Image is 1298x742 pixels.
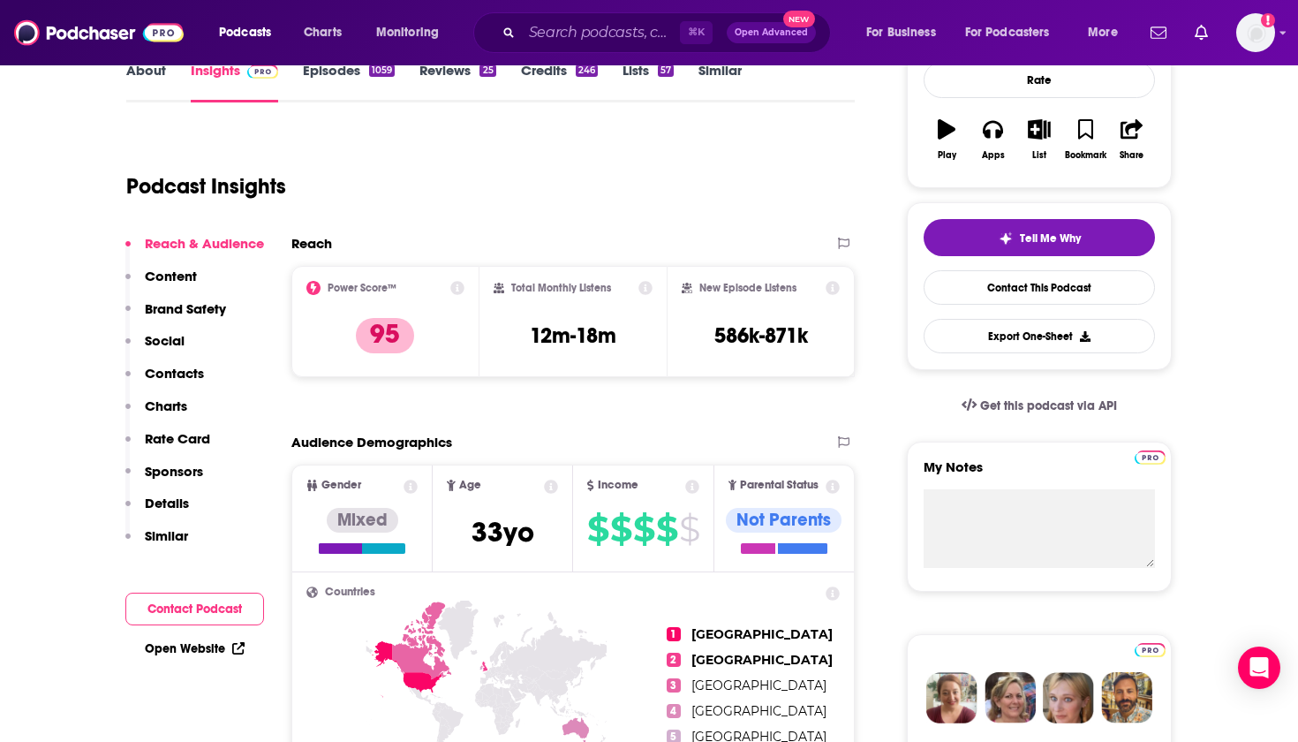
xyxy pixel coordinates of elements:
[219,20,271,45] span: Podcasts
[1238,647,1280,689] div: Open Intercom Messenger
[1088,20,1118,45] span: More
[924,458,1155,489] label: My Notes
[727,22,816,43] button: Open AdvancedNew
[125,235,264,268] button: Reach & Audience
[328,282,396,294] h2: Power Score™
[145,235,264,252] p: Reach & Audience
[999,231,1013,246] img: tell me why sparkle
[1109,108,1155,171] button: Share
[954,19,1075,47] button: open menu
[947,384,1131,428] a: Get this podcast via API
[1062,108,1108,171] button: Bookmark
[291,434,452,450] h2: Audience Demographics
[1236,13,1275,52] span: Logged in as lorenzaingram
[479,64,495,77] div: 25
[1135,448,1166,465] a: Pro website
[376,20,439,45] span: Monitoring
[679,515,699,543] span: $
[125,365,204,397] button: Contacts
[1075,19,1140,47] button: open menu
[924,108,970,171] button: Play
[145,463,203,480] p: Sponsors
[1135,640,1166,657] a: Pro website
[699,282,796,294] h2: New Episode Listens
[658,64,674,77] div: 57
[125,430,210,463] button: Rate Card
[938,150,956,161] div: Play
[125,397,187,430] button: Charts
[1135,643,1166,657] img: Podchaser Pro
[292,19,352,47] a: Charts
[783,11,815,27] span: New
[667,627,681,641] span: 1
[145,641,245,656] a: Open Website
[1135,450,1166,465] img: Podchaser Pro
[125,593,264,625] button: Contact Podcast
[1020,231,1081,246] span: Tell Me Why
[145,495,189,511] p: Details
[247,64,278,79] img: Podchaser Pro
[656,515,677,543] span: $
[633,515,654,543] span: $
[866,20,936,45] span: For Business
[145,397,187,414] p: Charts
[356,318,414,353] p: 95
[680,21,713,44] span: ⌘ K
[522,19,680,47] input: Search podcasts, credits, & more...
[291,235,332,252] h2: Reach
[1016,108,1062,171] button: List
[924,62,1155,98] div: Rate
[1043,672,1094,723] img: Jules Profile
[126,62,166,102] a: About
[1065,150,1106,161] div: Bookmark
[369,64,395,77] div: 1059
[1032,150,1046,161] div: List
[926,672,977,723] img: Sydney Profile
[1120,150,1143,161] div: Share
[667,678,681,693] span: 3
[125,527,188,560] button: Similar
[327,508,398,533] div: Mixed
[419,62,495,102] a: Reviews25
[924,219,1155,256] button: tell me why sparkleTell Me Why
[1101,672,1152,723] img: Jon Profile
[691,626,833,642] span: [GEOGRAPHIC_DATA]
[145,268,197,284] p: Content
[714,322,808,349] h3: 586k-871k
[623,62,674,102] a: Lists57
[1143,18,1173,48] a: Show notifications dropdown
[511,282,611,294] h2: Total Monthly Listens
[691,678,826,693] span: [GEOGRAPHIC_DATA]
[576,64,598,77] div: 246
[854,19,958,47] button: open menu
[667,704,681,718] span: 4
[14,16,184,49] img: Podchaser - Follow, Share and Rate Podcasts
[691,652,833,668] span: [GEOGRAPHIC_DATA]
[587,515,608,543] span: $
[521,62,598,102] a: Credits246
[667,653,681,667] span: 2
[1261,13,1275,27] svg: Add a profile image
[965,20,1050,45] span: For Podcasters
[726,508,841,533] div: Not Parents
[125,300,226,333] button: Brand Safety
[145,332,185,349] p: Social
[303,62,395,102] a: Episodes1059
[125,463,203,496] button: Sponsors
[985,672,1036,723] img: Barbara Profile
[735,28,808,37] span: Open Advanced
[924,319,1155,353] button: Export One-Sheet
[145,300,226,317] p: Brand Safety
[191,62,278,102] a: InsightsPodchaser Pro
[125,332,185,365] button: Social
[740,480,819,491] span: Parental Status
[145,365,204,382] p: Contacts
[125,495,189,527] button: Details
[1188,18,1215,48] a: Show notifications dropdown
[321,480,361,491] span: Gender
[145,430,210,447] p: Rate Card
[490,12,848,53] div: Search podcasts, credits, & more...
[1236,13,1275,52] button: Show profile menu
[459,480,481,491] span: Age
